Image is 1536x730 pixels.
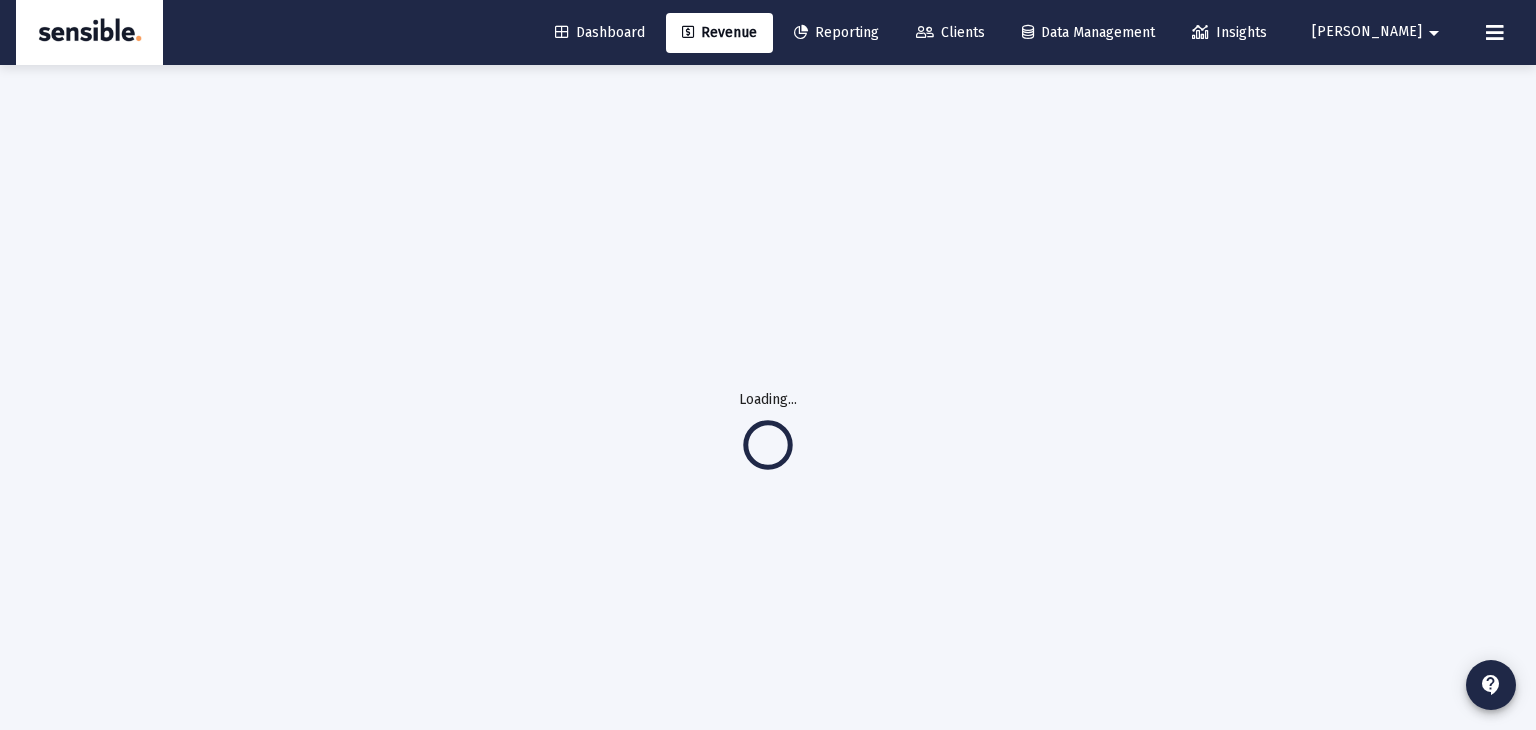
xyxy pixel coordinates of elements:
a: Clients [900,13,1001,53]
span: Dashboard [555,24,645,41]
a: Dashboard [539,13,661,53]
mat-icon: arrow_drop_down [1422,13,1446,53]
span: Revenue [682,24,757,41]
mat-icon: contact_support [1479,673,1503,697]
span: [PERSON_NAME] [1312,24,1422,41]
span: Insights [1192,24,1267,41]
a: Data Management [1006,13,1171,53]
a: Reporting [778,13,895,53]
button: [PERSON_NAME] [1288,12,1470,52]
a: Insights [1176,13,1283,53]
a: Revenue [666,13,773,53]
span: Data Management [1022,24,1155,41]
span: Reporting [794,24,879,41]
img: Dashboard [31,13,148,53]
span: Clients [916,24,985,41]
